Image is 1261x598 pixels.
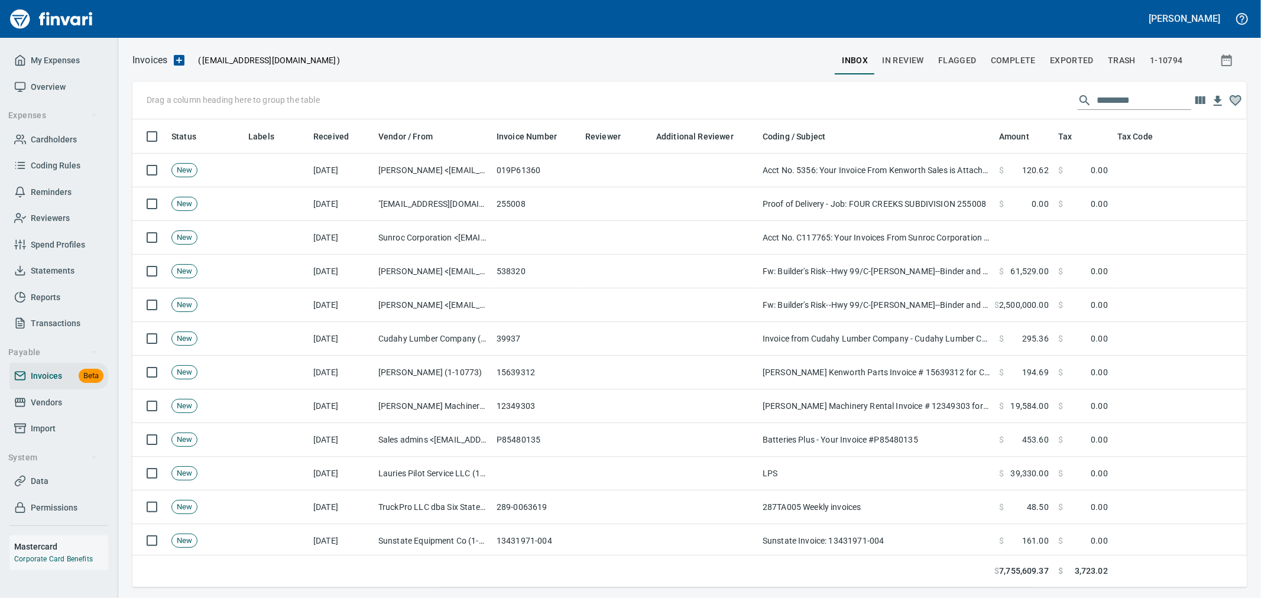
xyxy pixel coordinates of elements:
[313,129,349,144] span: Received
[1227,92,1244,109] button: Column choices favorited. Click to reset to default
[14,555,93,563] a: Corporate Card Benefits
[9,495,108,521] a: Permissions
[374,322,492,356] td: Cudahy Lumber Company (1-30579)
[309,524,374,558] td: [DATE]
[374,154,492,187] td: [PERSON_NAME] <[EMAIL_ADDRESS][DOMAIN_NAME]>
[172,232,197,243] span: New
[1108,53,1136,68] span: trash
[1117,129,1153,144] span: Tax Code
[1050,53,1094,68] span: Exported
[31,53,80,68] span: My Expenses
[31,158,80,173] span: Coding Rules
[758,356,994,389] td: [PERSON_NAME] Kenworth Parts Invoice # 15639312 for Customer # 2170458 ([DATE]) PO# 19069.614018
[758,255,994,288] td: Fw: Builder's Risk--Hwy 99/C-[PERSON_NAME]--Binder and Invoice--Policy number 93094036
[172,367,197,378] span: New
[31,211,70,226] span: Reviewers
[999,400,1004,412] span: $
[585,129,621,144] span: Reviewer
[1075,565,1108,577] span: 3,723.02
[994,565,999,577] span: $
[763,129,825,144] span: Coding / Subject
[1058,333,1063,344] span: $
[31,185,72,200] span: Reminders
[656,129,734,144] span: Additional Reviewer
[9,468,108,495] a: Data
[309,154,374,187] td: [DATE]
[1058,400,1063,412] span: $
[9,152,108,179] a: Coding Rules
[758,322,994,356] td: Invoice from Cudahy Lumber Company - Cudahy Lumber Company
[1022,366,1049,378] span: 194.69
[172,165,197,176] span: New
[1149,12,1220,25] h5: [PERSON_NAME]
[758,490,994,524] td: 287TA005 Weekly invoices
[758,457,994,490] td: LPS
[1058,129,1087,144] span: Tax
[1191,92,1209,109] button: Choose columns to display
[172,468,197,479] span: New
[4,447,102,469] button: System
[309,490,374,524] td: [DATE]
[172,401,197,412] span: New
[999,501,1004,513] span: $
[1011,467,1049,479] span: 39,330.00
[999,565,1049,577] span: 7,755,609.37
[374,423,492,457] td: Sales admins <[EMAIL_ADDRESS][DOMAIN_NAME]>
[374,255,492,288] td: [PERSON_NAME] <[EMAIL_ADDRESS][DOMAIN_NAME]>
[1022,333,1049,344] span: 295.36
[9,205,108,232] a: Reviewers
[147,94,320,106] p: Drag a column heading here to group the table
[172,535,197,547] span: New
[1022,535,1049,547] span: 161.00
[1209,50,1247,71] button: Show invoices within a particular date range
[172,502,197,513] span: New
[4,105,102,126] button: Expenses
[585,129,636,144] span: Reviewer
[172,300,197,311] span: New
[763,129,841,144] span: Coding / Subject
[758,187,994,221] td: Proof of Delivery - Job: FOUR CREEKS SUBDIVISION 255008
[1150,53,1183,68] span: 1-10794
[171,129,212,144] span: Status
[9,284,108,311] a: Reports
[4,342,102,363] button: Payable
[132,53,167,67] nav: breadcrumb
[31,80,66,95] span: Overview
[1058,265,1063,277] span: $
[374,490,492,524] td: TruckPro LLC dba Six States Distributors Inc (1-10953)
[9,389,108,416] a: Vendors
[79,369,103,383] span: Beta
[999,467,1004,479] span: $
[882,53,924,68] span: In Review
[309,356,374,389] td: [DATE]
[201,54,337,66] span: [EMAIL_ADDRESS][DOMAIN_NAME]
[309,187,374,221] td: [DATE]
[758,154,994,187] td: Acct No. 5356: Your Invoice From Kenworth Sales is Attached
[938,53,977,68] span: Flagged
[1091,467,1108,479] span: 0.00
[9,258,108,284] a: Statements
[374,356,492,389] td: [PERSON_NAME] (1-10773)
[1091,198,1108,210] span: 0.00
[248,129,290,144] span: Labels
[1209,92,1227,110] button: Download Table
[1091,333,1108,344] span: 0.00
[309,457,374,490] td: [DATE]
[991,53,1036,68] span: Complete
[492,154,581,187] td: 019P61360
[9,126,108,153] a: Cardholders
[172,333,197,344] span: New
[378,129,448,144] span: Vendor / From
[758,221,994,255] td: Acct No. C117765: Your Invoices From Sunroc Corporation are Attached
[999,299,1049,311] span: 2,500,000.00
[999,129,1045,144] span: Amount
[1058,366,1063,378] span: $
[1091,366,1108,378] span: 0.00
[9,47,108,74] a: My Expenses
[994,299,999,311] span: $
[309,423,374,457] td: [DATE]
[999,265,1004,277] span: $
[1058,434,1063,446] span: $
[1011,400,1049,412] span: 19,584.00
[31,316,80,331] span: Transactions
